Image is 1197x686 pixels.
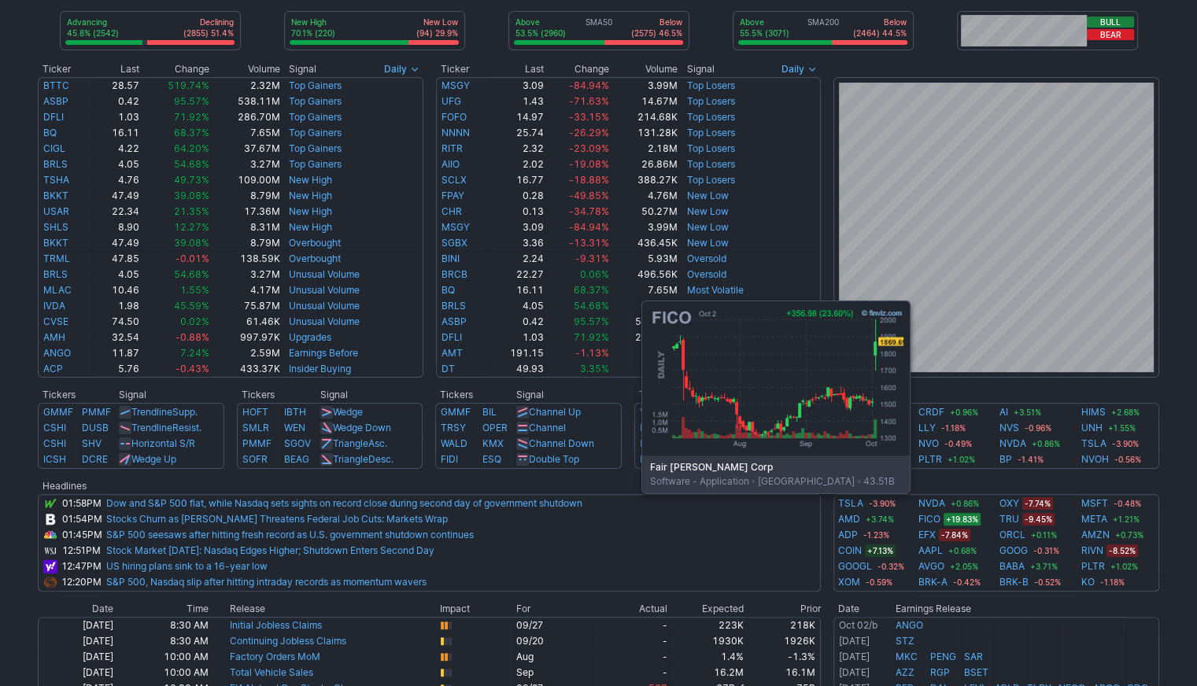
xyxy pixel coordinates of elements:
a: Wedge Up [131,453,176,465]
td: 75.87M [210,298,281,314]
td: 74.50 [94,314,140,330]
span: 64.20% [174,142,209,154]
span: 12.27% [174,221,209,233]
a: Overbought [289,237,341,249]
a: Oversold [687,268,726,280]
a: GOOGL [838,559,872,574]
a: DT [441,363,455,374]
a: US hiring plans sink to a 16-year low [106,560,268,572]
a: Overbought [289,253,341,264]
td: 8.79M [210,235,281,251]
td: 4.22 [94,141,140,157]
a: BP [999,452,1012,467]
a: Top Losers [687,142,735,154]
a: ANGO [43,347,71,359]
td: 1.03 [94,109,140,125]
a: BIL [482,406,497,418]
a: S&P 500, Nasdaq slip after hitting intraday records as momentum wavers [106,576,427,588]
a: CVSE [43,315,68,327]
a: BTTC [43,79,69,91]
a: New Low [687,221,729,233]
td: 3.09 [490,77,545,94]
a: Channel Up [529,406,581,418]
a: ACP [43,363,63,374]
td: 22.27 [490,267,545,282]
span: -84.94% [569,79,609,91]
span: Signal [289,63,316,76]
span: Asc. [368,437,387,449]
span: -71.63% [569,95,609,107]
p: (2575) 46.5% [631,28,682,39]
a: OXY [999,496,1019,511]
a: IVDA [43,300,65,312]
a: DFLI [441,331,462,343]
a: SMLR [242,422,269,433]
a: AVGO [918,559,944,574]
td: 37.67M [210,141,281,157]
td: 50.27M [610,204,678,219]
a: [DATE] [839,635,870,647]
span: -18.88% [569,174,609,186]
a: AMZN [1081,527,1110,543]
a: BINI [441,253,460,264]
a: MSFT [1081,496,1108,511]
a: NVDA [918,496,945,511]
button: Signals interval [380,61,423,77]
p: (2855) 51.4% [183,28,234,39]
a: RITR [441,142,463,154]
a: Total Vehicle Sales [230,666,313,678]
span: 21.35% [174,205,209,217]
a: NVO [918,436,939,452]
a: New High [289,221,332,233]
a: Top Gainers [289,95,342,107]
td: 214.68K [610,109,678,125]
a: DFLI [43,111,64,123]
a: AMT [441,347,463,359]
span: -26.29% [569,127,609,138]
td: 14.97 [490,109,545,125]
td: 2.02 [490,157,545,172]
div: SMA200 [738,17,908,40]
a: NNNN [441,127,470,138]
td: 7.65M [210,125,281,141]
span: Daily [781,61,804,77]
td: 131.28K [610,125,678,141]
span: 95.57% [174,95,209,107]
a: TSLA [1081,436,1106,452]
a: TriangleDesc. [333,453,393,465]
p: Above [740,17,789,28]
th: Ticker [436,61,490,77]
span: 54.68% [174,158,209,170]
th: Volume [610,61,678,77]
a: HOFT [242,406,268,418]
th: Change [140,61,209,77]
span: -19.08% [569,158,609,170]
a: AZZ [896,666,914,678]
span: Trendline [131,422,172,433]
a: KO [1081,574,1095,590]
a: AMD [838,511,860,527]
a: New High [289,205,332,217]
span: 39.08% [174,237,209,249]
span: 1.55% [180,284,209,296]
td: 47.49 [94,188,140,204]
a: Top Losers [687,79,735,91]
a: VNAM [640,406,668,418]
a: [DATE] [839,666,870,678]
span: 71.92% [174,111,209,123]
td: 4.05 [490,298,545,314]
a: RGP [930,666,950,678]
td: 2.32M [210,77,281,94]
a: New Low [687,237,729,249]
a: META [1081,511,1107,527]
a: Top Gainers [289,111,342,123]
td: 16.11 [94,125,140,141]
a: MLAC [43,284,72,296]
span: Signal [687,63,715,76]
td: 22.34 [94,204,140,219]
a: Oct 02/b [839,619,877,631]
a: UFG [441,95,461,107]
td: 2.18M [610,141,678,157]
a: TSHA [43,174,69,186]
a: CIGL [43,142,65,154]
